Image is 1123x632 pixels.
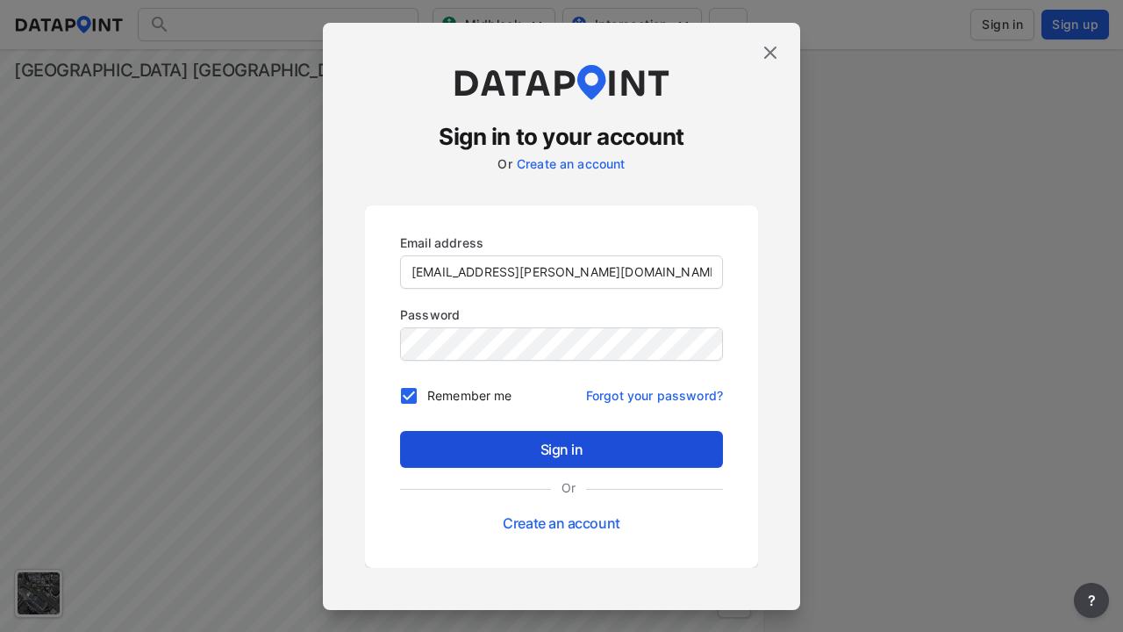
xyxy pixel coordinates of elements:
[427,386,511,405] span: Remember me
[400,233,723,252] p: Email address
[452,65,671,100] img: dataPointLogo.9353c09d.svg
[414,439,709,460] span: Sign in
[503,514,619,532] a: Create an account
[400,305,723,324] p: Password
[760,42,781,63] img: close.efbf2170.svg
[401,256,722,288] input: you@example.com
[586,377,723,405] a: Forgot your password?
[517,156,626,171] a: Create an account
[551,478,586,497] label: Or
[1084,590,1098,611] span: ?
[497,156,511,171] label: Or
[365,121,758,153] h3: Sign in to your account
[400,431,723,468] button: Sign in
[1074,583,1109,618] button: more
